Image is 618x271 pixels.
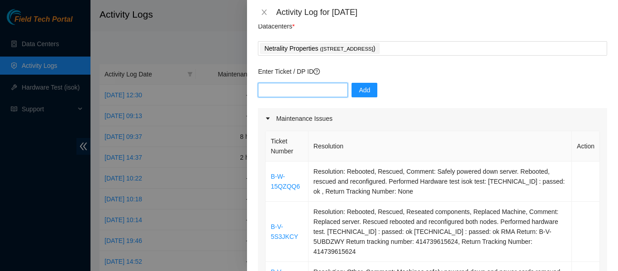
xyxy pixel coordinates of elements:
span: caret-right [265,116,271,121]
div: Activity Log for [DATE] [276,7,607,17]
th: Action [572,131,600,162]
td: Resolution: Rebooted, Rescued, Comment: Safely powered down server. Rebooted, rescued and reconfi... [309,162,572,202]
p: Netrality Properties ) [264,43,375,54]
td: Resolution: Rebooted, Rescued, Reseated components, Replaced Machine, Comment: Replaced server. R... [309,202,572,262]
span: question-circle [314,68,320,75]
button: Add [352,83,377,97]
div: Maintenance Issues [258,108,607,129]
a: B-W-15QZQQ6 [271,173,300,190]
button: Close [258,8,271,17]
th: Resolution [309,131,572,162]
span: ( [STREET_ADDRESS] [320,46,373,52]
a: B-V-5S3JKCY [271,223,298,240]
th: Ticket Number [266,131,308,162]
span: Add [359,85,370,95]
span: close [261,9,268,16]
p: Enter Ticket / DP ID [258,67,607,76]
